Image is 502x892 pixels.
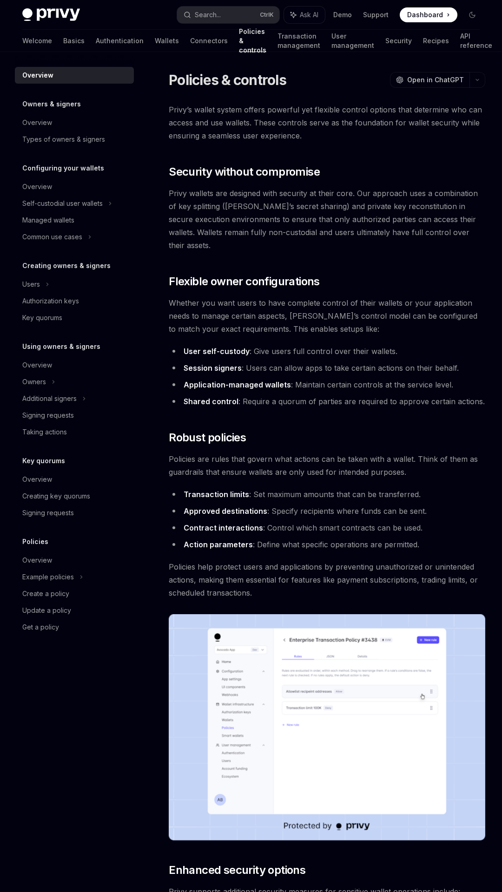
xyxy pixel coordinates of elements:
[169,361,485,374] li: : Users can allow apps to take certain actions on their behalf.
[22,426,67,438] div: Taking actions
[22,360,52,371] div: Overview
[22,474,52,485] div: Overview
[15,309,134,326] a: Key quorums
[22,134,105,145] div: Types of owners & signers
[22,8,80,21] img: dark logo
[184,380,291,389] strong: Application-managed wallets
[260,11,274,19] span: Ctrl K
[15,131,134,148] a: Types of owners & signers
[22,622,59,633] div: Get a policy
[22,491,90,502] div: Creating key quorums
[277,30,320,52] a: Transaction management
[22,571,74,583] div: Example policies
[22,393,77,404] div: Additional signers
[22,588,69,599] div: Create a policy
[331,30,374,52] a: User management
[184,363,242,373] strong: Session signers
[22,455,65,466] h5: Key quorums
[22,507,74,518] div: Signing requests
[22,410,74,421] div: Signing requests
[390,72,469,88] button: Open in ChatGPT
[169,164,320,179] span: Security without compromise
[155,30,179,52] a: Wallets
[169,187,485,252] span: Privy wallets are designed with security at their core. Our approach uses a combination of key sp...
[184,523,263,532] strong: Contract interactions
[169,488,485,501] li: : Set maximum amounts that can be transferred.
[22,30,52,52] a: Welcome
[15,114,134,131] a: Overview
[169,505,485,518] li: : Specify recipients where funds can be sent.
[22,117,52,128] div: Overview
[15,488,134,505] a: Creating key quorums
[169,453,485,479] span: Policies are rules that govern what actions can be taken with a wallet. Think of them as guardrai...
[184,540,253,549] strong: Action parameters
[169,863,305,878] span: Enhanced security options
[460,30,492,52] a: API reference
[22,555,52,566] div: Overview
[169,430,246,445] span: Robust policies
[22,98,81,110] h5: Owners & signers
[22,198,103,209] div: Self-custodial user wallets
[96,30,144,52] a: Authentication
[184,397,238,406] strong: Shared control
[407,75,464,85] span: Open in ChatGPT
[169,345,485,358] li: : Give users full control over their wallets.
[407,10,443,20] span: Dashboard
[465,7,480,22] button: Toggle dark mode
[423,30,449,52] a: Recipes
[15,619,134,636] a: Get a policy
[15,67,134,84] a: Overview
[184,506,267,516] strong: Approved destinations
[15,552,134,569] a: Overview
[15,424,134,440] a: Taking actions
[300,10,318,20] span: Ask AI
[363,10,389,20] a: Support
[169,614,485,840] img: images/Policies.png
[22,231,82,243] div: Common use cases
[385,30,412,52] a: Security
[169,560,485,599] span: Policies help protect users and applications by preventing unauthorized or unintended actions, ma...
[169,395,485,408] li: : Require a quorum of parties are required to approve certain actions.
[177,7,279,23] button: Search...CtrlK
[15,357,134,374] a: Overview
[15,602,134,619] a: Update a policy
[169,274,320,289] span: Flexible owner configurations
[400,7,457,22] a: Dashboard
[15,178,134,195] a: Overview
[15,471,134,488] a: Overview
[22,376,46,387] div: Owners
[195,9,221,20] div: Search...
[169,296,485,335] span: Whether you want users to have complete control of their wallets or your application needs to man...
[169,538,485,551] li: : Define what specific operations are permitted.
[169,103,485,142] span: Privy’s wallet system offers powerful yet flexible control options that determine who can access ...
[22,215,74,226] div: Managed wallets
[22,312,62,323] div: Key quorums
[22,605,71,616] div: Update a policy
[22,163,104,174] h5: Configuring your wallets
[184,347,250,356] strong: User self-custody
[169,72,286,88] h1: Policies & controls
[15,407,134,424] a: Signing requests
[190,30,228,52] a: Connectors
[15,293,134,309] a: Authorization keys
[15,212,134,229] a: Managed wallets
[22,295,79,307] div: Authorization keys
[22,536,48,547] h5: Policies
[22,341,100,352] h5: Using owners & signers
[22,260,111,271] h5: Creating owners & signers
[15,505,134,521] a: Signing requests
[239,30,266,52] a: Policies & controls
[22,181,52,192] div: Overview
[169,521,485,534] li: : Control which smart contracts can be used.
[184,490,249,499] strong: Transaction limits
[284,7,325,23] button: Ask AI
[22,279,40,290] div: Users
[333,10,352,20] a: Demo
[63,30,85,52] a: Basics
[169,378,485,391] li: : Maintain certain controls at the service level.
[22,70,53,81] div: Overview
[15,585,134,602] a: Create a policy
